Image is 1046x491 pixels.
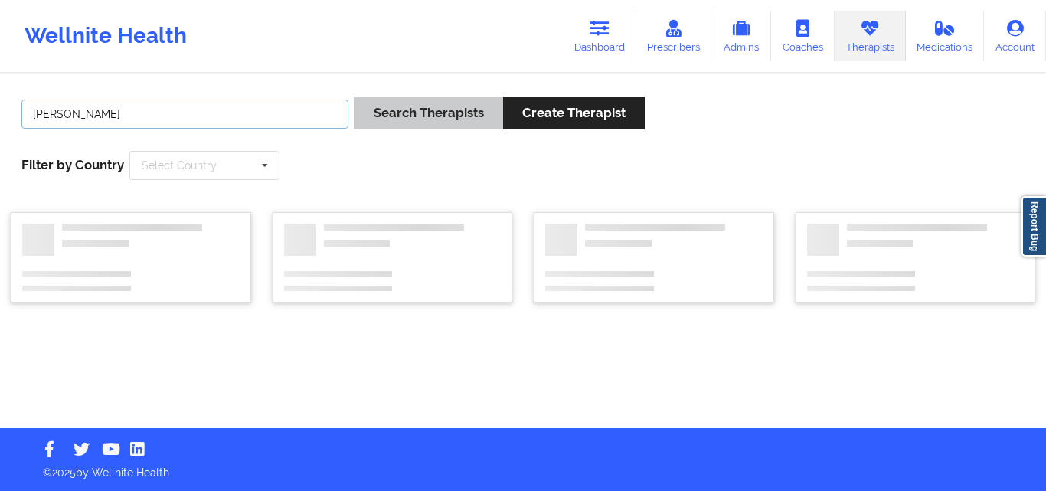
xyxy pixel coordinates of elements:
a: Report Bug [1021,196,1046,257]
span: Filter by Country [21,157,124,172]
a: Therapists [835,11,906,61]
a: Medications [906,11,985,61]
a: Coaches [771,11,835,61]
a: Account [984,11,1046,61]
a: Dashboard [563,11,636,61]
button: Create Therapist [503,97,645,129]
input: Search Keywords [21,100,348,129]
a: Admins [711,11,771,61]
p: © 2025 by Wellnite Health [32,454,1014,480]
button: Search Therapists [354,97,502,129]
div: Select Country [142,160,217,171]
a: Prescribers [636,11,712,61]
